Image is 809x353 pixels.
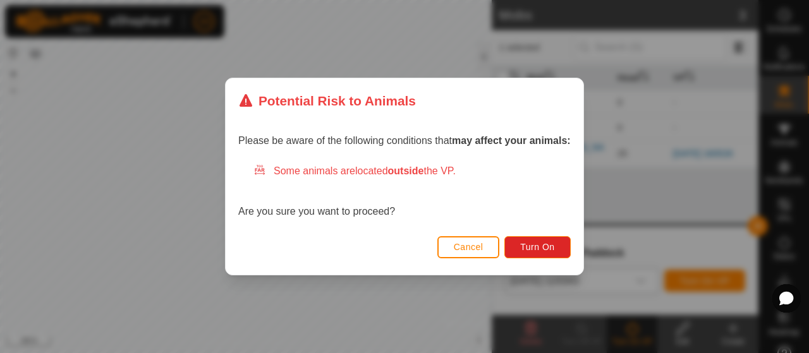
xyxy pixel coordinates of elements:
span: Cancel [454,242,484,252]
span: Please be aware of the following conditions that [238,135,571,146]
span: Turn On [521,242,555,252]
strong: may affect your animals: [452,135,571,146]
div: Potential Risk to Animals [238,91,416,111]
button: Turn On [505,236,571,258]
button: Cancel [437,236,500,258]
div: Are you sure you want to proceed? [238,164,571,219]
strong: outside [388,165,424,176]
span: located the VP. [355,165,456,176]
div: Some animals are [253,164,571,179]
